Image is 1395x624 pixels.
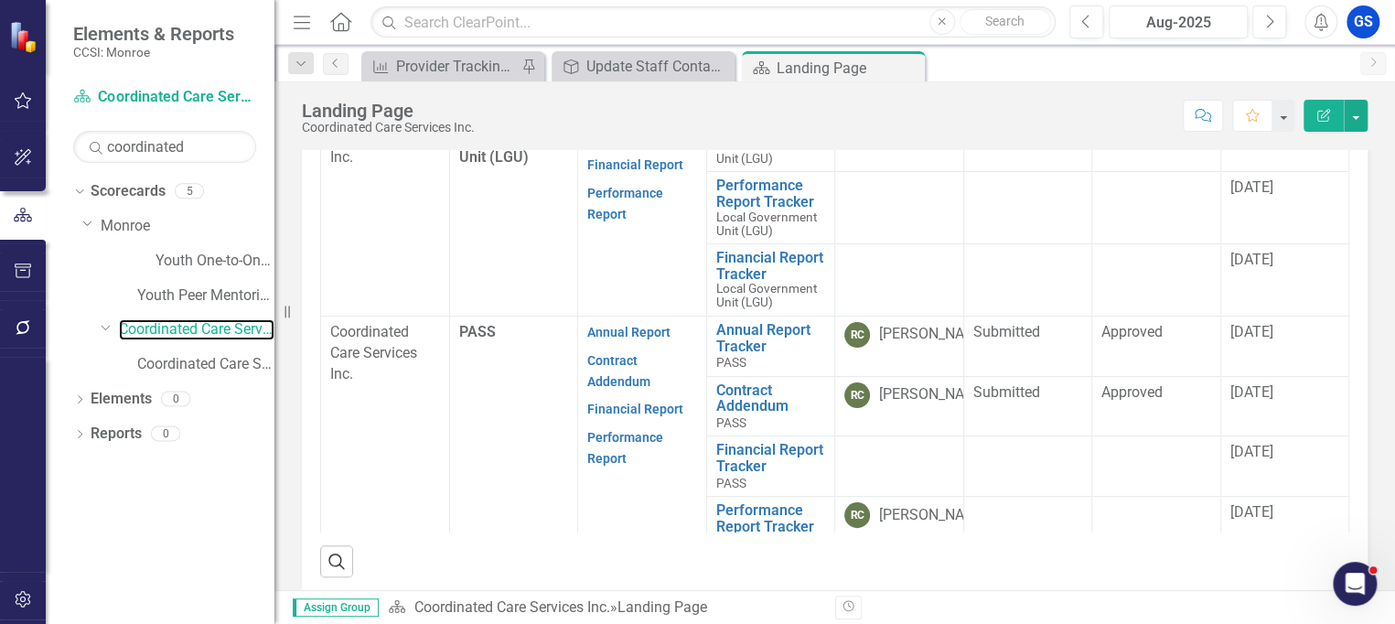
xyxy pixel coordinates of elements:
[963,316,1092,376] td: Double-Click to Edit
[706,436,835,497] td: Double-Click to Edit Right Click for Context Menu
[1092,497,1221,557] td: Double-Click to Edit
[716,137,817,166] span: Local Government Unit (LGU)
[835,316,964,376] td: Double-Click to Edit
[963,376,1092,436] td: Double-Click to Edit
[1092,436,1221,497] td: Double-Click to Edit
[587,186,663,221] a: Performance Report
[175,184,204,199] div: 5
[973,323,1040,340] span: Submitted
[1230,443,1273,460] span: [DATE]
[716,502,826,534] a: Performance Report Tracker
[716,178,826,210] a: Performance Report Tracker
[73,87,256,108] a: Coordinated Care Services Inc.
[1092,244,1221,317] td: Double-Click to Edit
[716,415,746,430] span: PASS
[330,322,440,385] p: Coordinated Care Services Inc.
[156,251,274,272] a: Youth One-to-One (1760)
[1109,5,1249,38] button: Aug-2025
[960,9,1051,35] button: Search
[844,502,870,528] div: RC
[459,323,496,340] span: PASS
[587,430,663,466] a: Performance Report
[1101,323,1163,340] span: Approved
[1220,436,1349,497] td: Double-Click to Edit
[101,216,274,237] a: Monroe
[73,131,256,163] input: Search Below...
[879,324,989,345] div: [PERSON_NAME]
[1230,383,1273,401] span: [DATE]
[716,382,826,414] a: Contract Addendum
[879,384,989,405] div: [PERSON_NAME]
[9,20,41,52] img: ClearPoint Strategy
[716,210,817,238] span: Local Government Unit (LGU)
[706,244,835,317] td: Double-Click to Edit Right Click for Context Menu
[1230,178,1273,196] span: [DATE]
[370,6,1055,38] input: Search ClearPoint...
[835,376,964,436] td: Double-Click to Edit
[706,316,835,376] td: Double-Click to Edit Right Click for Context Menu
[73,23,234,45] span: Elements & Reports
[1092,172,1221,244] td: Double-Click to Edit
[321,316,450,556] td: Double-Click to Edit
[1230,503,1273,521] span: [DATE]
[706,497,835,557] td: Double-Click to Edit Right Click for Context Menu
[161,392,190,407] div: 0
[1220,376,1349,436] td: Double-Click to Edit
[1333,562,1377,606] iframe: Intercom live chat
[716,442,826,474] a: Financial Report Tracker
[578,100,707,316] td: Double-Click to Edit
[716,476,746,490] span: PASS
[587,325,671,339] a: Annual Report
[388,597,821,619] div: »
[716,250,826,282] a: Financial Report Tracker
[1092,376,1221,436] td: Double-Click to Edit
[396,55,517,78] div: Provider Tracking (Multi-view) (no blanks)
[91,181,166,202] a: Scorecards
[91,389,152,410] a: Elements
[321,100,450,316] td: Double-Click to Edit
[1115,12,1242,34] div: Aug-2025
[777,57,920,80] div: Landing Page
[963,244,1092,317] td: Double-Click to Edit
[587,157,683,172] a: Financial Report
[835,436,964,497] td: Double-Click to Edit
[1101,383,1163,401] span: Approved
[366,55,517,78] a: Provider Tracking (Multi-view) (no blanks)
[151,426,180,442] div: 0
[1230,251,1273,268] span: [DATE]
[1220,172,1349,244] td: Double-Click to Edit
[844,382,870,408] div: RC
[556,55,730,78] a: Update Staff Contacts and Website Link on Agency Landing Page
[835,497,964,557] td: Double-Click to Edit
[844,322,870,348] div: RC
[137,285,274,307] a: Youth Peer Mentoring
[716,281,817,309] span: Local Government Unit (LGU)
[587,353,650,389] a: Contract Addendum
[706,376,835,436] td: Double-Click to Edit Right Click for Context Menu
[835,244,964,317] td: Double-Click to Edit
[302,101,475,121] div: Landing Page
[586,55,730,78] div: Update Staff Contacts and Website Link on Agency Landing Page
[73,45,234,59] small: CCSI: Monroe
[91,424,142,445] a: Reports
[963,172,1092,244] td: Double-Click to Edit
[1220,244,1349,317] td: Double-Click to Edit
[879,505,989,526] div: [PERSON_NAME]
[578,316,707,556] td: Double-Click to Edit
[1230,323,1273,340] span: [DATE]
[293,598,379,617] span: Assign Group
[617,598,706,616] div: Landing Page
[137,354,274,375] a: Coordinated Care Services Inc. (MCOMH Internal)
[963,436,1092,497] td: Double-Click to Edit
[1347,5,1379,38] button: GS
[1220,316,1349,376] td: Double-Click to Edit
[1220,497,1349,557] td: Double-Click to Edit
[413,598,609,616] a: Coordinated Care Services Inc.
[119,319,274,340] a: Coordinated Care Services Inc.
[716,355,746,370] span: PASS
[706,172,835,244] td: Double-Click to Edit Right Click for Context Menu
[302,121,475,134] div: Coordinated Care Services Inc.
[1092,316,1221,376] td: Double-Click to Edit
[973,383,1040,401] span: Submitted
